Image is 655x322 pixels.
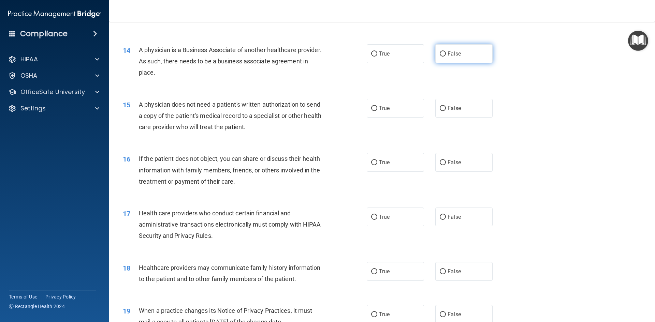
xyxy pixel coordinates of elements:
[123,210,130,218] span: 17
[20,88,85,96] p: OfficeSafe University
[379,159,390,166] span: True
[379,311,390,318] span: True
[379,214,390,220] span: True
[123,307,130,315] span: 19
[379,105,390,111] span: True
[123,264,130,272] span: 18
[45,293,76,300] a: Privacy Policy
[123,101,130,109] span: 15
[20,72,38,80] p: OSHA
[9,303,65,310] span: Ⓒ Rectangle Health 2024
[371,215,377,220] input: True
[20,104,46,112] p: Settings
[371,312,377,317] input: True
[379,268,390,275] span: True
[448,214,461,220] span: False
[371,160,377,165] input: True
[9,293,37,300] a: Terms of Use
[440,160,446,165] input: False
[628,31,648,51] button: Open Resource Center
[371,269,377,274] input: True
[448,105,461,111] span: False
[440,106,446,111] input: False
[139,101,321,131] span: A physician does not need a patient's written authorization to send a copy of the patient's medic...
[139,155,320,185] span: If the patient does not object, you can share or discuss their health information with family mem...
[448,159,461,166] span: False
[123,46,130,55] span: 14
[379,50,390,57] span: True
[20,55,38,63] p: HIPAA
[440,51,446,57] input: False
[448,268,461,275] span: False
[20,29,68,39] h4: Compliance
[371,51,377,57] input: True
[440,215,446,220] input: False
[139,264,320,282] span: Healthcare providers may communicate family history information to the patient and to other famil...
[371,106,377,111] input: True
[139,210,321,239] span: Health care providers who conduct certain financial and administrative transactions electronicall...
[8,72,99,80] a: OSHA
[8,88,99,96] a: OfficeSafe University
[448,311,461,318] span: False
[440,312,446,317] input: False
[123,155,130,163] span: 16
[8,55,99,63] a: HIPAA
[448,50,461,57] span: False
[139,46,322,76] span: A physician is a Business Associate of another healthcare provider. As such, there needs to be a ...
[8,104,99,112] a: Settings
[440,269,446,274] input: False
[8,7,101,21] img: PMB logo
